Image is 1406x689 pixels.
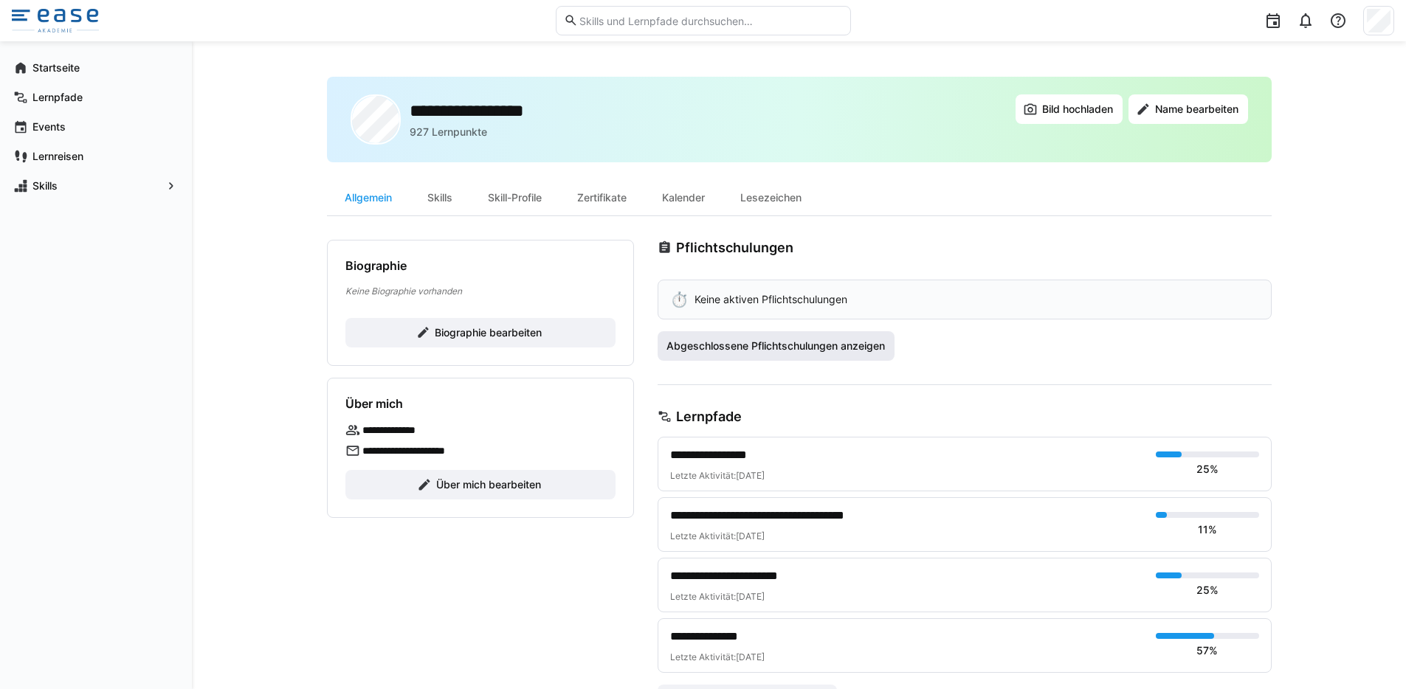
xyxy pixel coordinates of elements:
span: Abgeschlossene Pflichtschulungen anzeigen [664,339,887,353]
span: Biographie bearbeiten [433,325,544,340]
h4: Über mich [345,396,403,411]
div: Letzte Aktivität: [670,591,1144,603]
div: 25% [1196,583,1219,598]
p: Keine Biographie vorhanden [345,285,616,297]
div: Letzte Aktivität: [670,651,1144,663]
button: Über mich bearbeiten [345,470,616,499]
div: Zertifikate [559,180,644,215]
input: Skills und Lernpfade durchsuchen… [578,14,842,27]
div: 11% [1198,522,1217,537]
h4: Biographie [345,258,407,273]
h3: Pflichtschulungen [676,240,793,256]
h3: Lernpfade [676,409,742,425]
div: Letzte Aktivität: [670,470,1144,482]
button: Abgeschlossene Pflichtschulungen anzeigen [658,331,895,361]
div: Lesezeichen [723,180,819,215]
p: Keine aktiven Pflichtschulungen [695,292,847,307]
span: [DATE] [736,470,765,481]
div: ⏱️ [670,292,689,307]
span: Über mich bearbeiten [434,477,543,492]
div: Kalender [644,180,723,215]
button: Bild hochladen [1016,94,1123,124]
span: [DATE] [736,530,765,541]
button: Name bearbeiten [1128,94,1248,124]
div: 25% [1196,462,1219,477]
div: Skill-Profile [470,180,559,215]
span: Bild hochladen [1040,102,1115,117]
div: Skills [410,180,470,215]
div: 57% [1196,643,1218,658]
button: Biographie bearbeiten [345,318,616,347]
p: 927 Lernpunkte [410,125,487,139]
div: Allgemein [327,180,410,215]
span: Name bearbeiten [1153,102,1241,117]
span: [DATE] [736,591,765,602]
span: [DATE] [736,651,765,662]
div: Letzte Aktivität: [670,530,1144,542]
